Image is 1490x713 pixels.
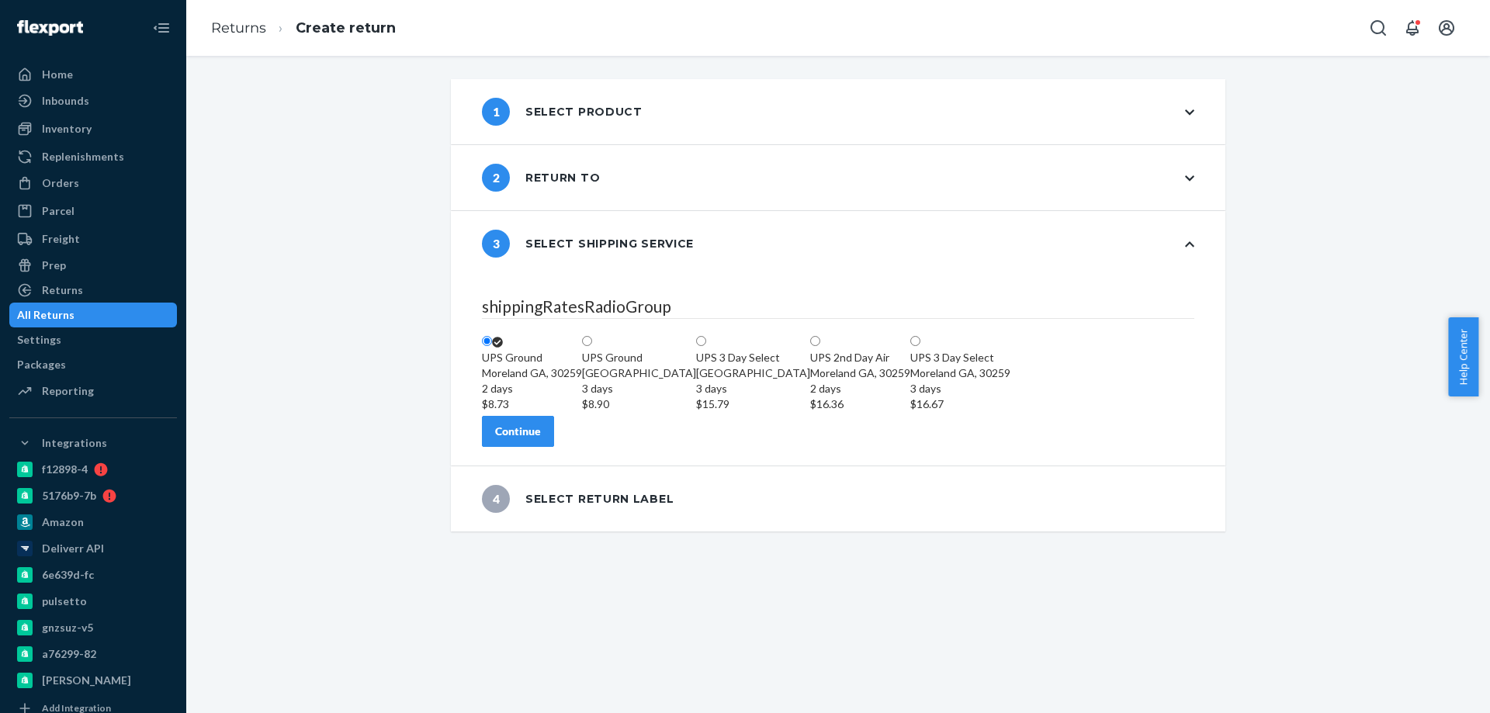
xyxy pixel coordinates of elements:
div: All Returns [17,307,74,323]
div: Moreland GA, 30259 [910,365,1010,412]
button: Open notifications [1397,12,1428,43]
a: a76299-82 [9,642,177,666]
div: pulsetto [42,594,87,609]
a: gnzsuz-v5 [9,615,177,640]
div: UPS Ground [582,350,696,365]
div: Reporting [42,383,94,399]
div: 3 days [582,381,696,396]
div: UPS 3 Day Select [696,350,810,365]
a: Packages [9,352,177,377]
a: 5176b9-7b [9,483,177,508]
div: $15.79 [696,396,810,412]
button: Help Center [1448,317,1478,396]
div: 2 days [482,381,582,396]
div: UPS Ground [482,350,582,365]
a: pulsetto [9,589,177,614]
div: 3 days [696,381,810,396]
div: Home [42,67,73,82]
button: Close Navigation [146,12,177,43]
div: Select return label [482,485,674,513]
div: Continue [495,424,541,439]
div: $16.67 [910,396,1010,412]
button: Open account menu [1431,12,1462,43]
button: Continue [482,416,554,447]
ol: breadcrumbs [199,5,408,51]
div: 3 days [910,381,1010,396]
a: f12898-4 [9,457,177,482]
div: a76299-82 [42,646,96,662]
a: Orders [9,171,177,196]
span: 2 [482,164,510,192]
a: Parcel [9,199,177,223]
a: Inbounds [9,88,177,113]
div: 5176b9-7b [42,488,96,504]
input: UPS 3 Day Select[GEOGRAPHIC_DATA]3 days$15.79 [696,336,706,346]
div: 6e639d-fc [42,567,94,583]
div: Select product [482,98,643,126]
div: $16.36 [810,396,910,412]
div: Replenishments [42,149,124,164]
div: Freight [42,231,80,247]
div: 2 days [810,381,910,396]
div: Moreland GA, 30259 [810,365,910,412]
div: gnzsuz-v5 [42,620,93,635]
a: Returns [211,19,266,36]
a: Replenishments [9,144,177,169]
input: UPS 2nd Day AirMoreland GA, 302592 days$16.36 [810,336,820,346]
span: 3 [482,230,510,258]
div: UPS 3 Day Select [910,350,1010,365]
div: Deliverr API [42,541,104,556]
button: Open Search Box [1363,12,1394,43]
div: Packages [17,357,66,372]
div: Return to [482,164,600,192]
a: 6e639d-fc [9,562,177,587]
span: 1 [482,98,510,126]
div: Amazon [42,514,84,530]
a: Settings [9,327,177,352]
div: f12898-4 [42,462,88,477]
a: Freight [9,227,177,251]
a: Deliverr API [9,536,177,561]
div: UPS 2nd Day Air [810,350,910,365]
a: Create return [296,19,396,36]
div: Prep [42,258,66,273]
div: $8.90 [582,396,696,412]
legend: shippingRatesRadioGroup [482,295,1194,319]
button: Integrations [9,431,177,455]
img: Flexport logo [17,20,83,36]
a: All Returns [9,303,177,327]
a: Reporting [9,379,177,403]
div: Returns [42,282,83,298]
div: Select shipping service [482,230,694,258]
a: Amazon [9,510,177,535]
input: UPS Ground[GEOGRAPHIC_DATA]3 days$8.90 [582,336,592,346]
a: Inventory [9,116,177,141]
div: Orders [42,175,79,191]
a: Returns [9,278,177,303]
div: Inventory [42,121,92,137]
input: UPS GroundMoreland GA, 302592 days$8.73 [482,336,492,346]
div: [GEOGRAPHIC_DATA] [696,365,810,412]
input: UPS 3 Day SelectMoreland GA, 302593 days$16.67 [910,336,920,346]
div: Inbounds [42,93,89,109]
div: Moreland GA, 30259 [482,365,582,412]
div: Integrations [42,435,107,451]
div: $8.73 [482,396,582,412]
div: Settings [17,332,61,348]
div: [PERSON_NAME] [42,673,131,688]
a: Prep [9,253,177,278]
div: [GEOGRAPHIC_DATA] [582,365,696,412]
a: [PERSON_NAME] [9,668,177,693]
div: Parcel [42,203,74,219]
span: 4 [482,485,510,513]
a: Home [9,62,177,87]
